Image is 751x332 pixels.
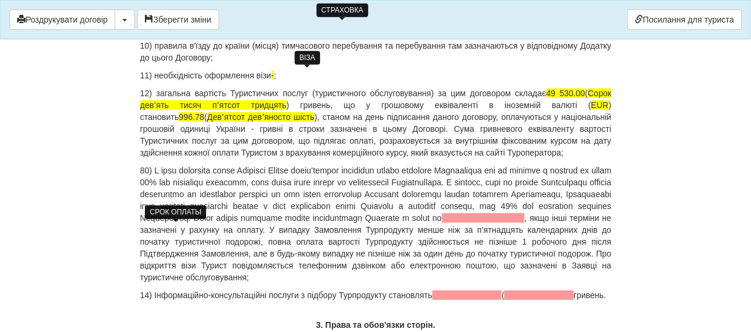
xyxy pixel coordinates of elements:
p: 12) загальна вартість Туристичних послуг (туристичного обслуговування) за цим договором складає (... [140,87,611,159]
span: - [271,71,274,80]
p: 10) правила в'їзду до країни (місця) тимчасового перебування та перебування там зазначаються у ві... [140,40,611,64]
div: СРОК ОПЛАТЫ [145,205,206,219]
span: EUR [591,100,609,110]
p: 11) необхідність оформлення візи ; [140,69,611,81]
p: 80) L ipsu dolorsita conse Adipisci Elitse doeiu’tempor incididun utlabo etdolore Magnaaliqua eni... [140,165,611,283]
div: СТРАХОВКА [316,4,368,17]
p: 3. Права та обов'язки сторін. [140,319,611,331]
span: 996.78 [179,112,204,122]
a: Посилання для туриста [627,10,742,30]
span: Девʼятсот девʼяносто шість [207,112,315,122]
button: Роздрукувати договір [9,10,115,30]
div: ВІЗА [294,51,320,65]
p: 14) Інформаційно-консультаційні послуги з підбору Турпродукту становлять ( гривень. [140,289,611,301]
button: Зберегти зміни [137,10,219,30]
span: 49 530.00 [546,88,585,98]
